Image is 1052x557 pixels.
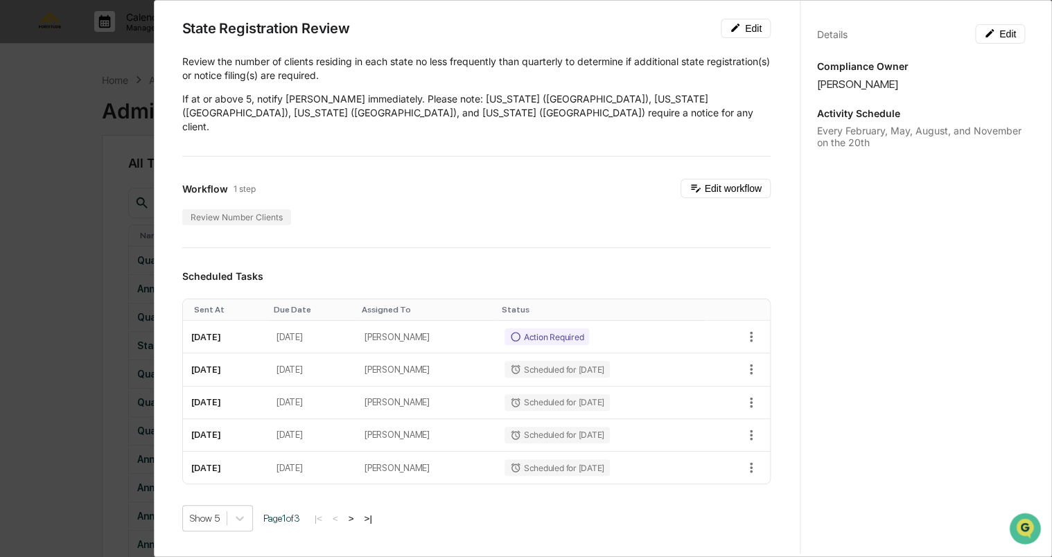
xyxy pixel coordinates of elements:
[344,513,358,524] button: >
[817,60,1025,72] p: Compliance Owner
[182,183,228,195] span: Workflow
[268,419,356,452] td: [DATE]
[502,305,700,315] div: Toggle SortBy
[268,452,356,484] td: [DATE]
[14,106,39,131] img: 1746055101610-c473b297-6a78-478c-a979-82029cc54cd1
[114,175,172,188] span: Attestations
[263,513,300,524] span: Page 1 of 3
[505,361,610,378] div: Scheduled for [DATE]
[98,234,168,245] a: Powered byPylon
[274,305,351,315] div: Toggle SortBy
[8,195,93,220] a: 🔎Data Lookup
[356,387,496,419] td: [PERSON_NAME]
[47,120,175,131] div: We're available if you need us!
[817,28,848,40] div: Details
[14,29,252,51] p: How can we help?
[95,169,177,194] a: 🗄️Attestations
[28,201,87,215] span: Data Lookup
[681,179,771,198] button: Edit workflow
[14,176,25,187] div: 🖐️
[183,321,268,353] td: [DATE]
[47,106,227,120] div: Start new chat
[356,452,496,484] td: [PERSON_NAME]
[1008,511,1045,549] iframe: Open customer support
[183,419,268,452] td: [DATE]
[8,169,95,194] a: 🖐️Preclearance
[356,353,496,386] td: [PERSON_NAME]
[817,78,1025,91] div: [PERSON_NAME]
[268,321,356,353] td: [DATE]
[505,328,589,345] div: Action Required
[328,513,342,524] button: <
[182,92,771,134] p: If at or above 5, notify [PERSON_NAME] immediately. Please note: [US_STATE] ([GEOGRAPHIC_DATA]), ...
[360,513,376,524] button: >|
[268,353,356,386] td: [DATE]
[183,387,268,419] td: [DATE]
[183,452,268,484] td: [DATE]
[182,55,771,82] p: Review the number of clients residing in each state no less frequently than quarterly to determin...
[721,19,771,38] button: Edit
[182,270,771,282] h3: Scheduled Tasks
[100,176,112,187] div: 🗄️
[14,202,25,213] div: 🔎
[234,184,256,194] span: 1 step
[356,321,496,353] td: [PERSON_NAME]
[183,353,268,386] td: [DATE]
[975,24,1025,44] button: Edit
[182,20,350,37] div: State Registration Review
[36,63,229,78] input: Clear
[28,175,89,188] span: Preclearance
[817,107,1025,119] p: Activity Schedule
[194,305,263,315] div: Toggle SortBy
[505,427,610,443] div: Scheduled for [DATE]
[310,513,326,524] button: |<
[356,419,496,452] td: [PERSON_NAME]
[505,459,610,476] div: Scheduled for [DATE]
[505,394,610,411] div: Scheduled for [DATE]
[817,125,1025,148] div: Every February, May, August, and November on the 20th
[268,387,356,419] td: [DATE]
[182,209,291,225] div: Review Number Clients
[138,235,168,245] span: Pylon
[236,110,252,127] button: Start new chat
[362,305,491,315] div: Toggle SortBy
